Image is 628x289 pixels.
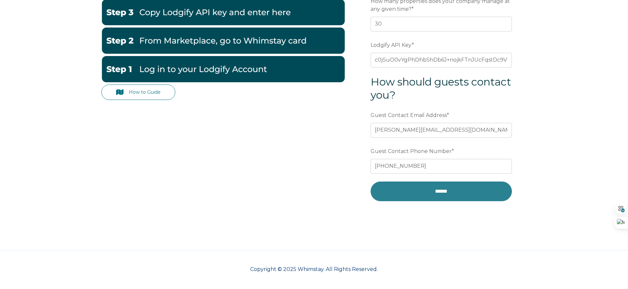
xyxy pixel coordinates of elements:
span: Guest Contact Phone Number [371,146,452,156]
p: Copyright © 2025 Whimstay. All Rights Reserved. [101,265,527,273]
span: Guest Contact Email Address [371,110,447,120]
a: How to Guide [101,85,175,100]
img: Lodgify2 [101,28,345,54]
span: Lodgify API Key [371,40,412,50]
span: How should guests contact you? [371,75,511,101]
img: Lodgify1 [101,56,345,82]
